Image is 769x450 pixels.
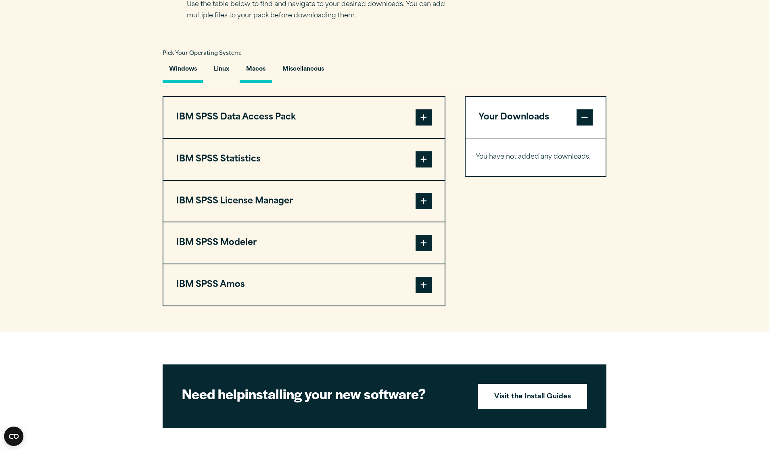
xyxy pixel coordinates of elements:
[163,60,203,83] button: Windows
[163,181,445,222] button: IBM SPSS License Manager
[163,139,445,180] button: IBM SPSS Statistics
[207,60,236,83] button: Linux
[163,264,445,306] button: IBM SPSS Amos
[182,384,245,403] strong: Need help
[163,222,445,264] button: IBM SPSS Modeler
[163,51,242,56] span: Pick Your Operating System:
[4,427,23,446] button: Open CMP widget
[494,392,571,402] strong: Visit the Install Guides
[478,384,587,409] a: Visit the Install Guides
[476,151,596,163] p: You have not added any downloads.
[240,60,272,83] button: Macos
[163,97,445,138] button: IBM SPSS Data Access Pack
[276,60,330,83] button: Miscellaneous
[466,138,606,176] div: Your Downloads
[466,97,606,138] button: Your Downloads
[182,385,464,403] h2: installing your new software?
